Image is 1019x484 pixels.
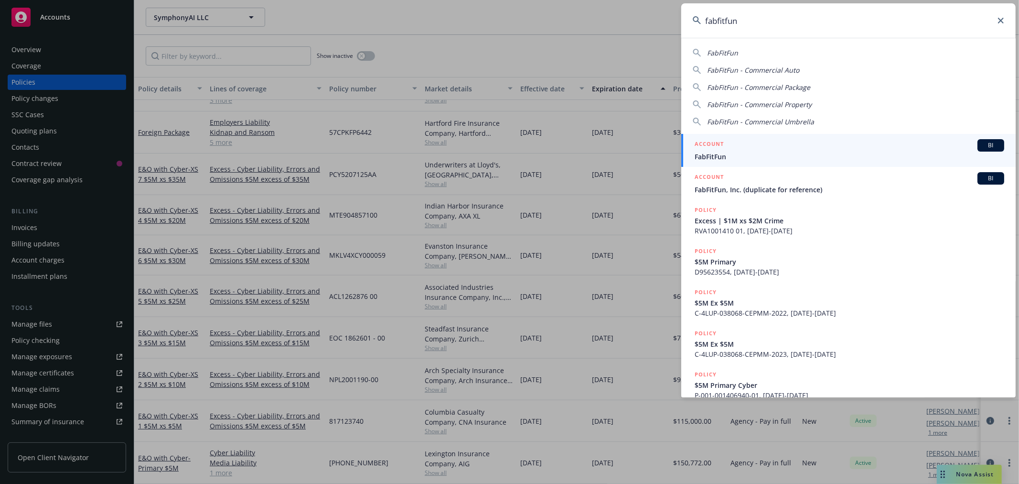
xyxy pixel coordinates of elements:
[681,3,1016,38] input: Search...
[695,216,1004,226] span: Excess | $1M xs $2M Crime
[707,83,810,92] span: FabFitFun - Commercial Package
[681,282,1016,323] a: POLICY$5M Ex $5MC-4LUP-038068-CEPMM-2022, [DATE]-[DATE]
[695,380,1004,390] span: $5M Primary Cyber
[695,139,724,151] h5: ACCOUNT
[695,267,1004,277] span: D95623554, [DATE]-[DATE]
[695,370,717,379] h5: POLICY
[707,117,814,126] span: FabFitFun - Commercial Umbrella
[981,141,1000,150] span: BI
[695,329,717,338] h5: POLICY
[981,174,1000,183] span: BI
[681,167,1016,200] a: ACCOUNTBIFabFitFun, Inc. (duplicate for reference)
[695,390,1004,400] span: P-001-001406940-01, [DATE]-[DATE]
[681,134,1016,167] a: ACCOUNTBIFabFitFun
[695,349,1004,359] span: C-4LUP-038068-CEPMM-2023, [DATE]-[DATE]
[695,339,1004,349] span: $5M Ex $5M
[681,323,1016,364] a: POLICY$5M Ex $5MC-4LUP-038068-CEPMM-2023, [DATE]-[DATE]
[695,308,1004,318] span: C-4LUP-038068-CEPMM-2022, [DATE]-[DATE]
[707,66,799,75] span: FabFitFun - Commercial Auto
[695,185,1004,195] span: FabFitFun, Inc. (duplicate for reference)
[695,257,1004,267] span: $5M Primary
[681,364,1016,406] a: POLICY$5M Primary CyberP-001-001406940-01, [DATE]-[DATE]
[681,241,1016,282] a: POLICY$5M PrimaryD95623554, [DATE]-[DATE]
[695,172,724,184] h5: ACCOUNT
[707,100,812,109] span: FabFitFun - Commercial Property
[707,48,738,57] span: FabFitFun
[695,298,1004,308] span: $5M Ex $5M
[695,287,717,297] h5: POLICY
[695,226,1004,236] span: RVA1001410 01, [DATE]-[DATE]
[681,200,1016,241] a: POLICYExcess | $1M xs $2M CrimeRVA1001410 01, [DATE]-[DATE]
[695,246,717,256] h5: POLICY
[695,205,717,215] h5: POLICY
[695,152,1004,162] span: FabFitFun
